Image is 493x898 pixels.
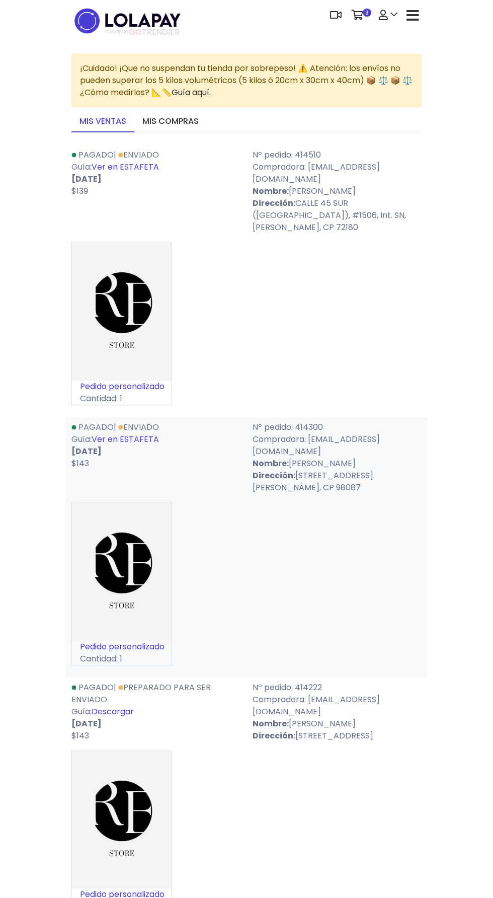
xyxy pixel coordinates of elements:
[253,694,422,718] p: Compradora: [EMAIL_ADDRESS][DOMAIN_NAME]
[253,421,422,433] p: Nº pedido: 414300
[253,149,422,161] p: Nº pedido: 414510
[172,87,211,98] a: Guía aquí.
[71,173,240,185] p: [DATE]
[71,185,88,197] span: $139
[253,197,422,234] p: CALLE 45 SUR ([GEOGRAPHIC_DATA]), #1506, Int. SN, [PERSON_NAME], CP 72180
[253,730,295,741] strong: Dirección:
[253,185,422,197] p: [PERSON_NAME]
[72,653,172,665] p: Cantidad: 1
[253,730,422,742] p: [STREET_ADDRESS]
[71,5,184,37] img: logo
[253,197,295,209] strong: Dirección:
[71,445,240,458] p: [DATE]
[80,381,165,392] a: Pedido personalizado
[71,718,240,730] p: [DATE]
[134,111,207,132] a: Mis compras
[80,641,165,652] a: Pedido personalizado
[253,161,422,185] p: Compradora: [EMAIL_ADDRESS][DOMAIN_NAME]
[72,751,172,889] img: small_1739506826201.jpeg
[253,718,422,730] p: [PERSON_NAME]
[78,149,114,161] span: Pagado
[253,470,422,494] p: [STREET_ADDRESS]. [PERSON_NAME], CP 98087
[71,730,89,741] span: $143
[106,28,180,37] span: TRENDIER
[72,242,172,381] img: small_1739506826201.jpeg
[253,718,289,729] strong: Nombre:
[106,29,129,35] span: POWERED BY
[71,458,89,469] span: $143
[71,111,134,132] a: Mis ventas
[65,682,247,742] div: | Guía:
[71,682,211,705] a: Preparado para ser enviado
[65,421,247,494] div: | Guía:
[92,161,159,173] a: Ver en ESTAFETA
[253,458,289,469] strong: Nombre:
[129,26,142,38] span: GO
[72,502,172,641] img: small_1739506826201.jpeg
[92,433,159,445] a: Ver en ESTAFETA
[92,706,134,717] a: Descargar
[118,149,159,161] a: Enviado
[253,433,422,458] p: Compradora: [EMAIL_ADDRESS][DOMAIN_NAME]
[253,185,289,197] strong: Nombre:
[65,149,247,234] div: | Guía:
[253,682,422,694] p: Nº pedido: 414222
[78,682,114,693] span: Pagado
[363,9,371,17] span: 3
[80,62,413,98] span: ¡Cuidado! ¡Que no suspendan tu tienda por sobrepeso! ⚠️ Atención: los envíos no pueden superar lo...
[253,458,422,470] p: [PERSON_NAME]
[253,470,295,481] strong: Dirección:
[72,393,172,405] p: Cantidad: 1
[78,421,114,433] span: Pagado
[118,421,159,433] a: Enviado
